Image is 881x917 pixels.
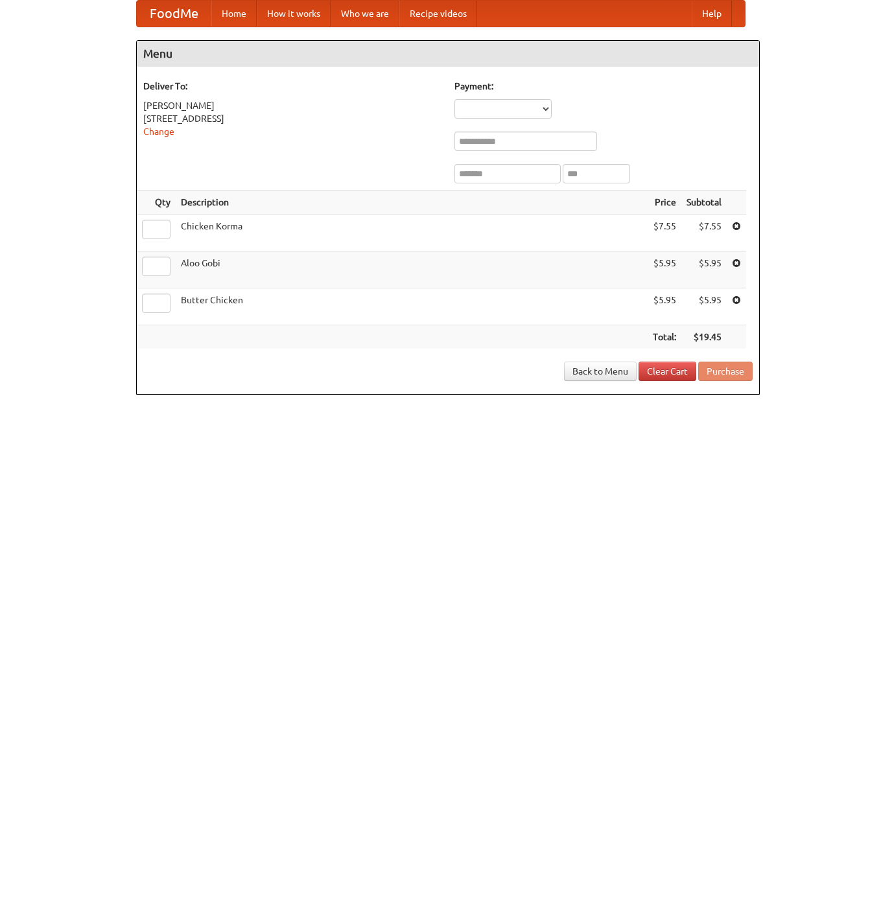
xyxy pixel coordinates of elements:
[639,362,696,381] a: Clear Cart
[143,99,441,112] div: [PERSON_NAME]
[143,126,174,137] a: Change
[211,1,257,27] a: Home
[176,191,648,215] th: Description
[176,288,648,325] td: Butter Chicken
[137,41,759,67] h4: Menu
[681,191,727,215] th: Subtotal
[692,1,732,27] a: Help
[137,1,211,27] a: FoodMe
[698,362,753,381] button: Purchase
[681,288,727,325] td: $5.95
[648,288,681,325] td: $5.95
[564,362,637,381] a: Back to Menu
[257,1,331,27] a: How it works
[399,1,477,27] a: Recipe videos
[137,191,176,215] th: Qty
[648,191,681,215] th: Price
[648,215,681,251] td: $7.55
[143,112,441,125] div: [STREET_ADDRESS]
[176,215,648,251] td: Chicken Korma
[681,215,727,251] td: $7.55
[648,325,681,349] th: Total:
[681,251,727,288] td: $5.95
[176,251,648,288] td: Aloo Gobi
[681,325,727,349] th: $19.45
[331,1,399,27] a: Who we are
[648,251,681,288] td: $5.95
[454,80,753,93] h5: Payment:
[143,80,441,93] h5: Deliver To:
